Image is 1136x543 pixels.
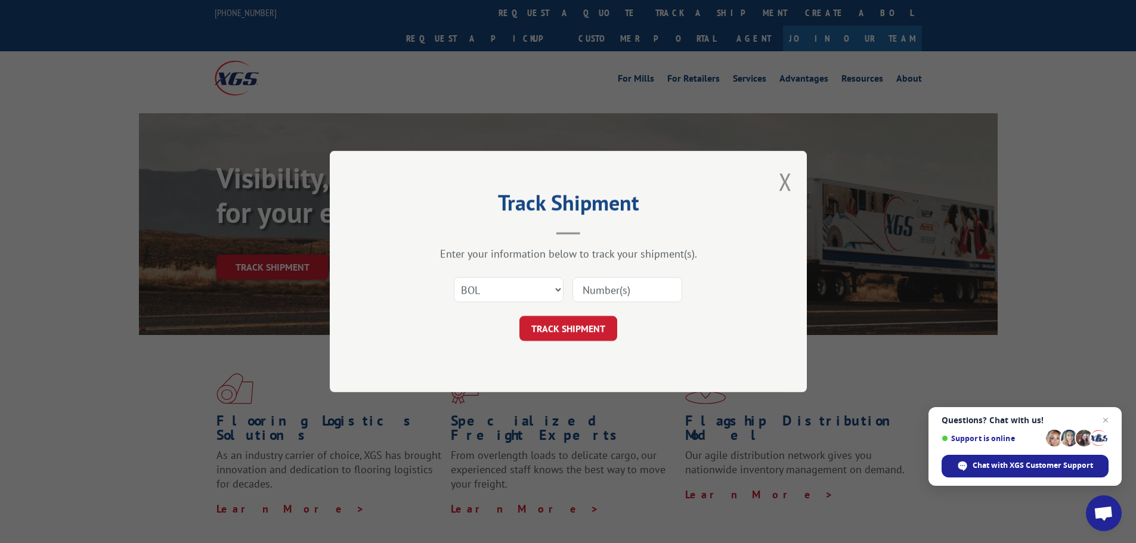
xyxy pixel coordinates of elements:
span: Support is online [942,434,1042,443]
h2: Track Shipment [389,194,747,217]
div: Chat with XGS Customer Support [942,455,1109,477]
div: Open chat [1086,495,1122,531]
span: Questions? Chat with us! [942,415,1109,425]
input: Number(s) [572,277,682,302]
span: Close chat [1098,413,1113,427]
button: TRACK SHIPMENT [519,316,617,341]
span: Chat with XGS Customer Support [973,460,1093,471]
div: Enter your information below to track your shipment(s). [389,247,747,260]
button: Close modal [779,166,792,197]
